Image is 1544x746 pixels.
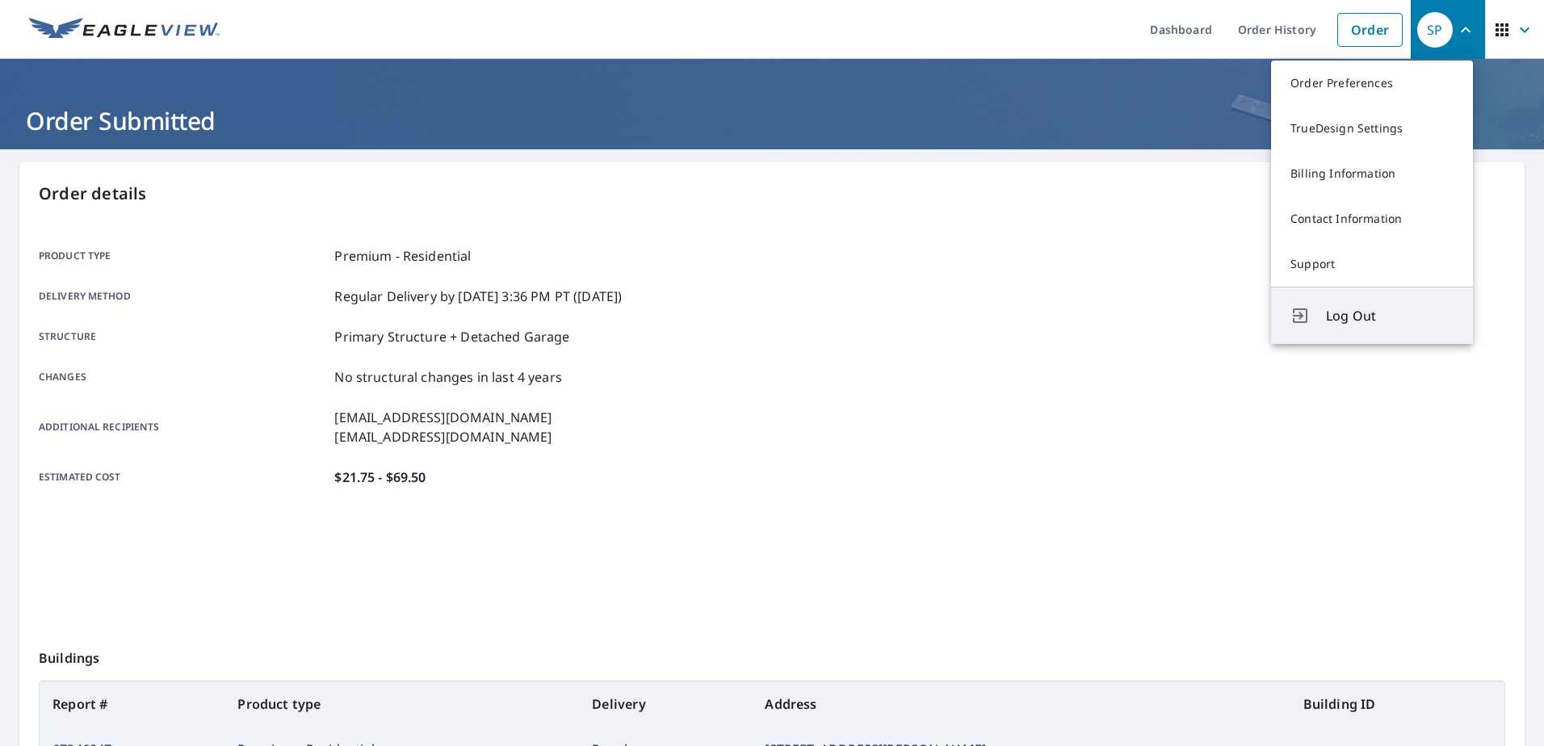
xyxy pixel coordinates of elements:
th: Product type [224,681,579,727]
a: Billing Information [1271,151,1473,196]
div: SP [1417,12,1453,48]
th: Building ID [1290,681,1504,727]
p: Regular Delivery by [DATE] 3:36 PM PT ([DATE]) [334,287,622,306]
a: TrueDesign Settings [1271,106,1473,151]
p: [EMAIL_ADDRESS][DOMAIN_NAME] [334,427,552,446]
a: Contact Information [1271,196,1473,241]
p: Structure [39,327,328,346]
p: $21.75 - $69.50 [334,467,426,487]
th: Report # [40,681,224,727]
a: Order Preferences [1271,61,1473,106]
p: No structural changes in last 4 years [334,367,562,387]
p: Primary Structure + Detached Garage [334,327,569,346]
span: Log Out [1326,306,1454,325]
p: Product type [39,246,328,266]
h1: Order Submitted [19,104,1525,137]
button: Log Out [1271,287,1473,344]
p: Delivery method [39,287,328,306]
p: Order details [39,182,1505,206]
th: Address [752,681,1290,727]
p: [EMAIL_ADDRESS][DOMAIN_NAME] [334,408,552,427]
p: Estimated cost [39,467,328,487]
p: Additional recipients [39,408,328,446]
p: Buildings [39,629,1505,681]
a: Support [1271,241,1473,287]
img: EV Logo [29,18,220,42]
a: Order [1337,13,1403,47]
th: Delivery [579,681,752,727]
p: Changes [39,367,328,387]
p: Premium - Residential [334,246,471,266]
